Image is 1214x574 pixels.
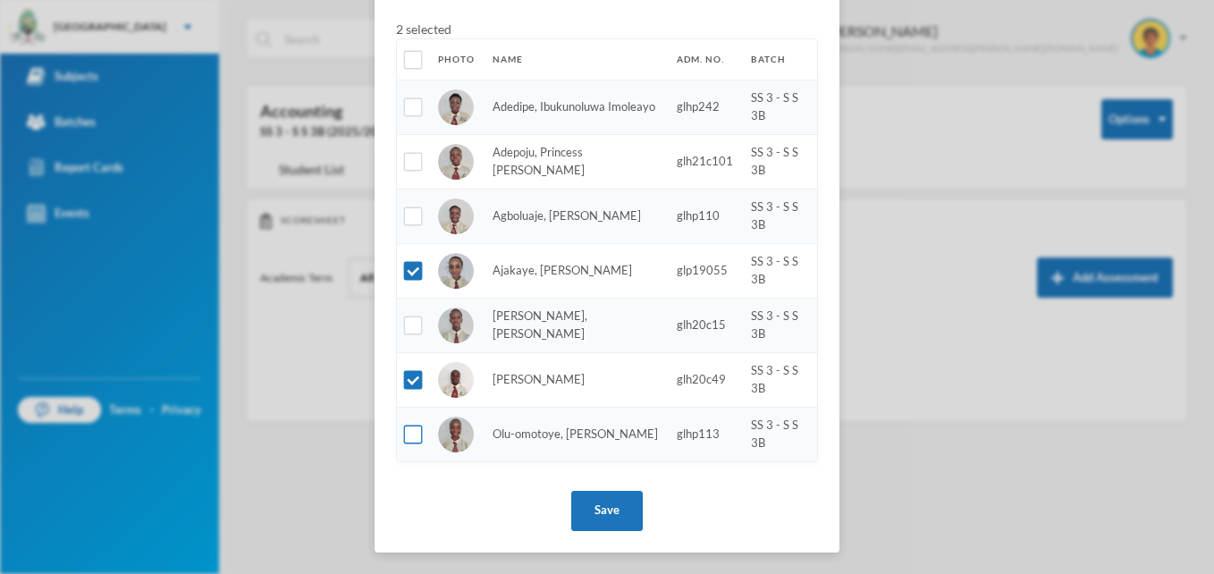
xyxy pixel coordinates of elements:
[484,352,668,407] td: [PERSON_NAME]
[484,189,668,243] td: Agboluaje, [PERSON_NAME]
[484,407,668,461] td: Olu-omotoye, [PERSON_NAME]
[668,39,742,80] th: Adm. No.
[668,134,742,189] td: glh21c101
[668,189,742,243] td: glhp110
[742,80,817,134] td: SS 3 - S S 3B
[438,89,474,125] img: STUDENT
[438,308,474,343] img: STUDENT
[668,298,742,352] td: glh20c15
[438,198,474,234] img: STUDENT
[484,243,668,298] td: Ajakaye, [PERSON_NAME]
[438,144,474,180] img: STUDENT
[742,298,817,352] td: SS 3 - S S 3B
[668,80,742,134] td: glhp242
[438,253,474,289] img: STUDENT
[668,407,742,461] td: glhp113
[742,134,817,189] td: SS 3 - S S 3B
[742,189,817,243] td: SS 3 - S S 3B
[484,80,668,134] td: Adedipe, Ibukunoluwa Imoleayo
[484,298,668,352] td: [PERSON_NAME], [PERSON_NAME]
[668,352,742,407] td: glh20c49
[571,491,643,531] button: Save
[668,243,742,298] td: glp19055
[438,417,474,452] img: STUDENT
[484,39,668,80] th: Name
[484,134,668,189] td: Adepoju, Princess [PERSON_NAME]
[438,362,474,398] img: STUDENT
[429,39,484,80] th: Photo
[742,352,817,407] td: SS 3 - S S 3B
[742,39,817,80] th: Batch
[742,407,817,461] td: SS 3 - S S 3B
[742,243,817,298] td: SS 3 - S S 3B
[396,20,451,38] div: 2 selected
